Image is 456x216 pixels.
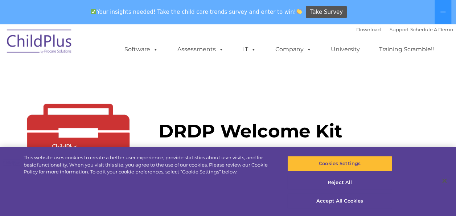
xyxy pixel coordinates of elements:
[287,193,392,209] button: Accept All Cookies
[268,42,319,57] a: Company
[170,42,231,57] a: Assessments
[9,62,148,201] img: DRDP-Tool-Kit2.gif
[410,27,453,32] a: Schedule A Demo
[436,173,452,189] button: Close
[296,9,302,14] img: 👏
[159,120,342,142] strong: DRDP Welcome Kit
[287,175,392,190] button: Reject All
[390,27,409,32] a: Support
[88,5,305,19] span: Your insights needed! Take the child care trends survey and enter to win!
[24,154,274,176] div: This website uses cookies to create a better user experience, provide statistics about user visit...
[3,24,76,61] img: ChildPlus by Procare Solutions
[310,6,343,19] span: Take Survey
[91,9,96,14] img: ✅
[236,42,263,57] a: IT
[356,27,381,32] a: Download
[356,27,453,32] font: |
[287,156,392,171] button: Cookies Settings
[117,42,165,57] a: Software
[324,42,367,57] a: University
[372,42,441,57] a: Training Scramble!!
[306,6,347,19] a: Take Survey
